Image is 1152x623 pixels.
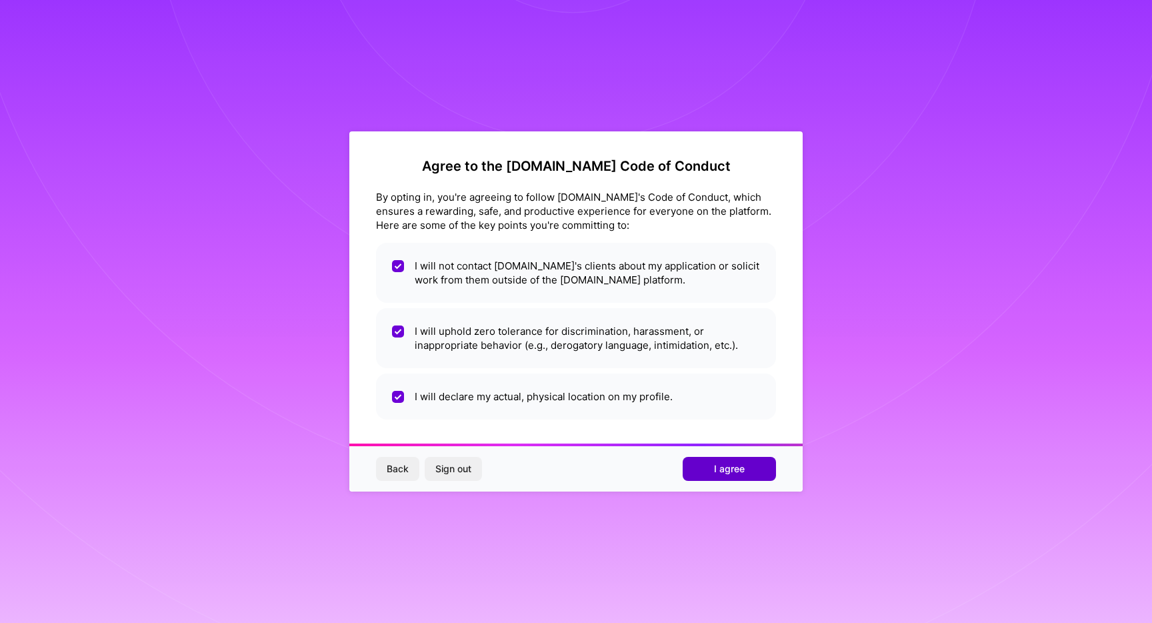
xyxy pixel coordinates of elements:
h2: Agree to the [DOMAIN_NAME] Code of Conduct [376,158,776,174]
li: I will uphold zero tolerance for discrimination, harassment, or inappropriate behavior (e.g., der... [376,308,776,368]
div: By opting in, you're agreeing to follow [DOMAIN_NAME]'s Code of Conduct, which ensures a rewardin... [376,190,776,232]
li: I will declare my actual, physical location on my profile. [376,374,776,420]
button: I agree [683,457,776,481]
button: Back [376,457,419,481]
span: Back [387,462,409,476]
span: I agree [714,462,745,476]
li: I will not contact [DOMAIN_NAME]'s clients about my application or solicit work from them outside... [376,243,776,303]
button: Sign out [425,457,482,481]
span: Sign out [435,462,471,476]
